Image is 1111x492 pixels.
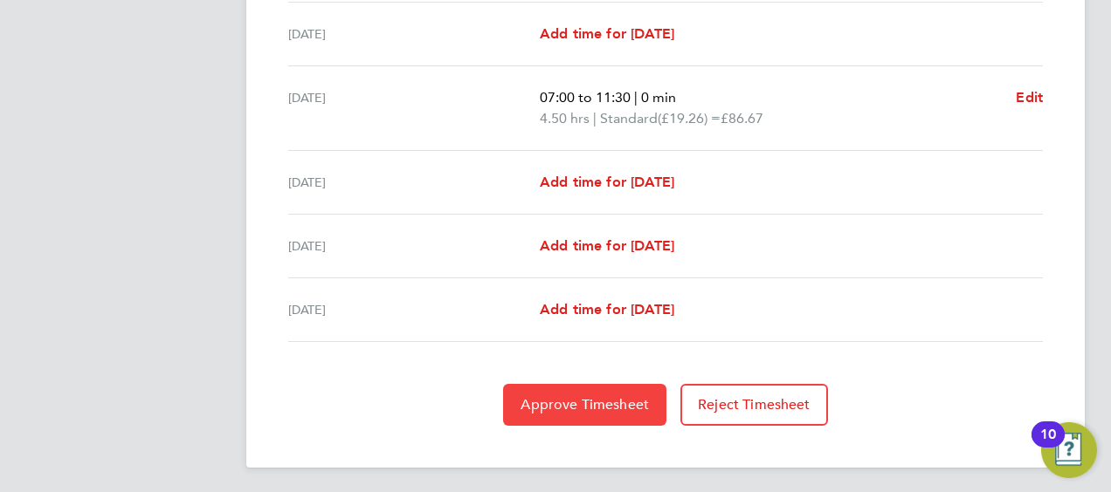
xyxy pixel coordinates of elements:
[1041,422,1097,478] button: Open Resource Center, 10 new notifications
[658,110,721,126] span: (£19.26) =
[634,89,638,106] span: |
[288,87,540,129] div: [DATE]
[540,236,674,256] a: Add time for [DATE]
[1040,434,1056,457] div: 10
[721,110,763,126] span: £86.67
[288,299,540,320] div: [DATE]
[540,237,674,254] span: Add time for [DATE]
[288,24,540,44] div: [DATE]
[540,25,674,42] span: Add time for [DATE]
[540,24,674,44] a: Add time for [DATE]
[521,396,649,413] span: Approve Timesheet
[1016,87,1043,108] a: Edit
[600,108,658,129] span: Standard
[288,172,540,193] div: [DATE]
[540,174,674,190] span: Add time for [DATE]
[540,89,631,106] span: 07:00 to 11:30
[680,384,828,426] button: Reject Timesheet
[593,110,597,126] span: |
[641,89,676,106] span: 0 min
[288,236,540,256] div: [DATE]
[1016,89,1043,106] span: Edit
[540,172,674,193] a: Add time for [DATE]
[540,110,590,126] span: 4.50 hrs
[540,299,674,320] a: Add time for [DATE]
[698,396,811,413] span: Reject Timesheet
[503,384,666,426] button: Approve Timesheet
[540,301,674,318] span: Add time for [DATE]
